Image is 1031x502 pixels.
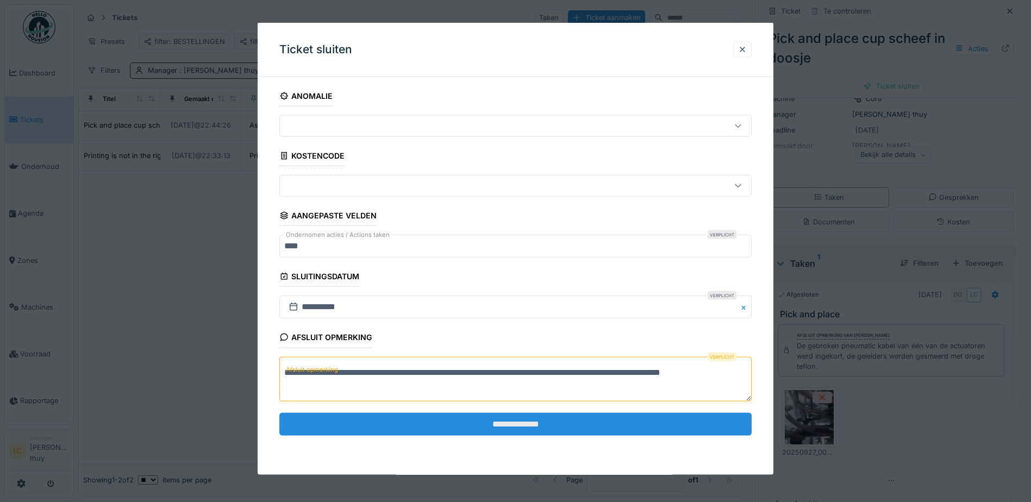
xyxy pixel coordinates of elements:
div: Verplicht [708,291,736,300]
div: Verplicht [708,352,736,361]
label: Ondernomen acties / Actions taken [284,230,392,240]
h3: Ticket sluiten [279,43,352,57]
div: Aangepaste velden [279,208,377,226]
div: Anomalie [279,88,333,106]
label: Afsluit opmerking [284,362,340,376]
button: Close [740,296,752,318]
div: Verplicht [708,230,736,239]
div: Sluitingsdatum [279,268,359,287]
div: Kostencode [279,148,345,166]
div: Afsluit opmerking [279,329,372,348]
